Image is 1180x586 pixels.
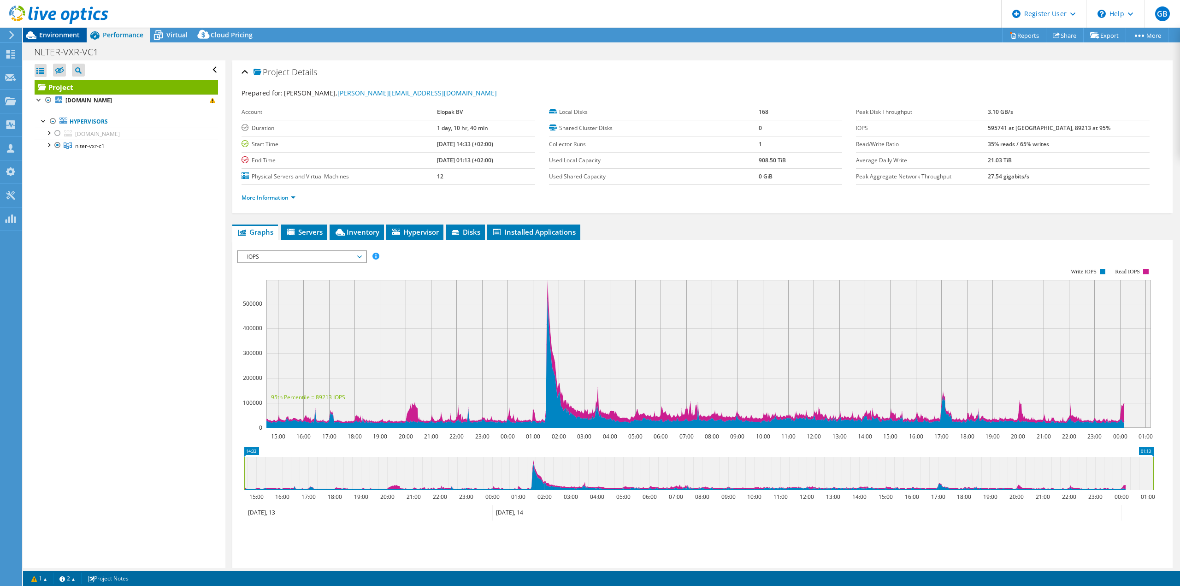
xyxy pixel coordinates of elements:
[271,393,345,401] text: 95th Percentile = 89213 IOPS
[807,432,821,440] text: 12:00
[81,573,135,584] a: Project Notes
[35,95,218,107] a: [DOMAIN_NAME]
[759,108,768,116] b: 168
[988,124,1110,132] b: 595741 at [GEOGRAPHIC_DATA], 89213 at 95%
[485,493,500,501] text: 00:00
[354,493,368,501] text: 19:00
[348,432,362,440] text: 18:00
[669,493,683,501] text: 07:00
[1011,432,1025,440] text: 20:00
[459,493,473,501] text: 23:00
[1115,493,1129,501] text: 00:00
[271,432,285,440] text: 15:00
[242,251,361,262] span: IOPS
[759,124,762,132] b: 0
[856,156,988,165] label: Average Daily Write
[985,432,1000,440] text: 19:00
[286,227,323,237] span: Servers
[1083,28,1126,42] a: Export
[695,493,709,501] text: 08:00
[909,432,923,440] text: 16:00
[103,30,143,39] span: Performance
[856,172,988,181] label: Peak Aggregate Network Throughput
[654,432,668,440] text: 06:00
[437,140,493,148] b: [DATE] 14:33 (+02:00)
[988,140,1049,148] b: 35% reads / 65% writes
[988,156,1012,164] b: 21.03 TiB
[511,493,525,501] text: 01:00
[1037,432,1051,440] text: 21:00
[35,128,218,140] a: [DOMAIN_NAME]
[549,140,759,149] label: Collector Runs
[30,47,112,57] h1: NLTER-VXR-VC1
[879,493,893,501] text: 15:00
[883,432,897,440] text: 15:00
[549,156,759,165] label: Used Local Capacity
[243,349,262,357] text: 300000
[730,432,744,440] text: 09:00
[242,107,437,117] label: Account
[1141,493,1155,501] text: 01:00
[983,493,997,501] text: 19:00
[577,432,591,440] text: 03:00
[537,493,552,501] text: 02:00
[35,80,218,95] a: Project
[747,493,761,501] text: 10:00
[1113,432,1127,440] text: 00:00
[643,493,657,501] text: 06:00
[800,493,814,501] text: 12:00
[322,432,336,440] text: 17:00
[284,89,497,97] span: [PERSON_NAME],
[275,493,289,501] text: 16:00
[437,124,488,132] b: 1 day, 10 hr, 40 min
[237,227,273,237] span: Graphs
[856,124,988,133] label: IOPS
[721,493,736,501] text: 09:00
[492,227,576,237] span: Installed Applications
[934,432,949,440] text: 17:00
[705,432,719,440] text: 08:00
[1115,268,1140,275] text: Read IOPS
[603,432,617,440] text: 04:00
[373,432,387,440] text: 19:00
[856,107,988,117] label: Peak Disk Throughput
[242,194,295,201] a: More Information
[65,96,112,104] b: [DOMAIN_NAME]
[380,493,395,501] text: 20:00
[856,140,988,149] label: Read/Write Ratio
[39,30,80,39] span: Environment
[988,172,1029,180] b: 27.54 gigabits/s
[35,140,218,152] a: nlter-vxr-c1
[1126,28,1168,42] a: More
[931,493,945,501] text: 17:00
[424,432,438,440] text: 21:00
[407,493,421,501] text: 21:00
[826,493,840,501] text: 13:00
[75,142,105,150] span: nlter-vxr-c1
[549,107,759,117] label: Local Disks
[249,493,264,501] text: 15:00
[781,432,796,440] text: 11:00
[242,89,283,97] label: Prepared for:
[858,432,872,440] text: 14:00
[242,124,437,133] label: Duration
[759,172,773,180] b: 0 GiB
[449,432,464,440] text: 22:00
[988,108,1013,116] b: 3.10 GB/s
[1088,493,1103,501] text: 23:00
[450,227,480,237] span: Disks
[1062,432,1076,440] text: 22:00
[1087,432,1102,440] text: 23:00
[773,493,788,501] text: 11:00
[526,432,540,440] text: 01:00
[549,124,759,133] label: Shared Cluster Disks
[852,493,867,501] text: 14:00
[957,493,971,501] text: 18:00
[292,66,317,77] span: Details
[1155,6,1170,21] span: GB
[759,156,786,164] b: 908.50 TiB
[243,374,262,382] text: 200000
[905,493,919,501] text: 16:00
[237,565,347,584] h2: Advanced Graph Controls
[334,227,379,237] span: Inventory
